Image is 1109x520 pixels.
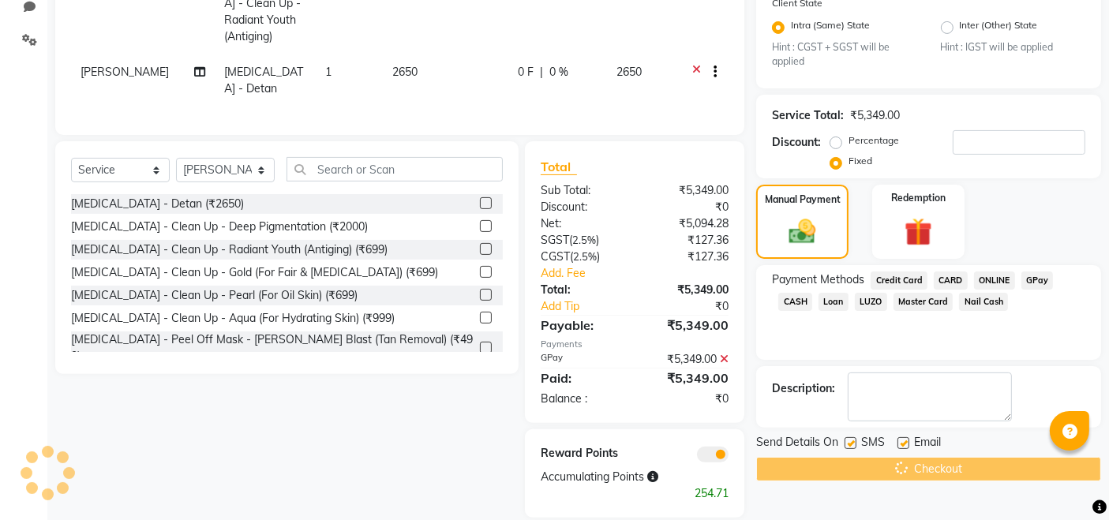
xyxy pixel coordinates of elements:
div: ₹5,349.00 [635,282,740,298]
div: Total: [529,282,635,298]
div: [MEDICAL_DATA] - Clean Up - Pearl (For Oil Skin) (₹699) [71,287,358,304]
label: Inter (Other) State [960,18,1038,37]
span: 0 F [518,64,534,80]
small: Hint : CGST + SGST will be applied [772,40,916,69]
img: _cash.svg [781,216,823,247]
span: CASH [778,293,812,311]
div: ₹5,349.00 [635,368,740,387]
span: | [540,64,543,80]
div: ₹0 [635,199,740,215]
div: Service Total: [772,107,844,124]
div: ₹5,094.28 [635,215,740,232]
small: Hint : IGST will be applied [941,40,1085,54]
div: ₹127.36 [635,232,740,249]
span: CARD [934,271,968,290]
div: GPay [529,351,635,368]
div: ₹0 [653,298,741,315]
div: ( ) [529,232,635,249]
label: Percentage [849,133,899,148]
div: [MEDICAL_DATA] - Clean Up - Aqua (For Hydrating Skin) (₹999) [71,310,395,327]
span: [MEDICAL_DATA] - Detan [224,65,303,95]
span: Total [541,159,577,175]
span: 1 [325,65,332,79]
span: LUZO [855,293,887,311]
label: Redemption [891,191,946,205]
a: Add. Fee [529,265,740,282]
label: Manual Payment [765,193,841,207]
label: Intra (Same) State [791,18,870,37]
span: Nail Cash [959,293,1008,311]
span: Master Card [894,293,954,311]
span: Send Details On [756,434,838,454]
a: Add Tip [529,298,652,315]
div: Net: [529,215,635,232]
div: ₹0 [635,391,740,407]
span: SGST [541,233,569,247]
div: Paid: [529,368,635,387]
div: [MEDICAL_DATA] - Clean Up - Deep Pigmentation (₹2000) [71,219,368,235]
div: [MEDICAL_DATA] - Detan (₹2650) [71,196,244,212]
label: Fixed [849,154,872,168]
span: GPay [1021,271,1054,290]
div: ₹5,349.00 [635,182,740,199]
div: Balance : [529,391,635,407]
span: Credit Card [871,271,927,290]
span: [PERSON_NAME] [81,65,169,79]
div: Reward Points [529,445,635,462]
div: ₹5,349.00 [635,316,740,335]
div: [MEDICAL_DATA] - Clean Up - Gold (For Fair & [MEDICAL_DATA]) (₹699) [71,264,438,281]
span: SMS [861,434,885,454]
span: 2.5% [573,250,597,263]
div: Accumulating Points [529,469,688,485]
span: CGST [541,249,570,264]
img: _gift.svg [896,215,941,249]
div: Payable: [529,316,635,335]
div: [MEDICAL_DATA] - Peel Off Mask - [PERSON_NAME] Blast (Tan Removal) (₹499) [71,331,474,365]
div: Discount: [772,134,821,151]
span: Payment Methods [772,271,864,288]
div: Sub Total: [529,182,635,199]
span: Loan [819,293,849,311]
div: ( ) [529,249,635,265]
span: 2650 [392,65,418,79]
div: 254.71 [529,485,740,502]
span: 0 % [549,64,568,80]
span: 2.5% [572,234,596,246]
div: ₹127.36 [635,249,740,265]
span: 2650 [616,65,642,79]
span: ONLINE [974,271,1015,290]
div: ₹5,349.00 [635,351,740,368]
div: ₹5,349.00 [850,107,900,124]
div: [MEDICAL_DATA] - Clean Up - Radiant Youth (Antiging) (₹699) [71,241,388,258]
div: Description: [772,380,835,397]
span: Email [914,434,941,454]
div: Discount: [529,199,635,215]
div: Payments [541,338,729,351]
input: Search or Scan [287,157,503,181]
